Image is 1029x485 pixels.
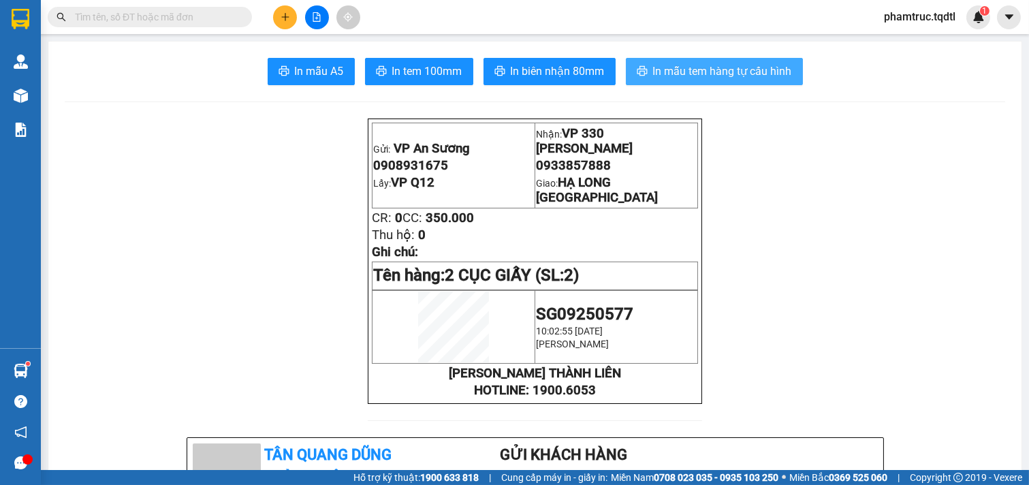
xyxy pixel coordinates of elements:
[449,366,621,381] strong: [PERSON_NAME] THÀNH LIÊN
[536,126,697,156] p: Nhận:
[782,475,786,480] span: ⚪️
[373,266,579,285] span: Tên hàng:
[353,470,479,485] span: Hỗ trợ kỹ thuật:
[536,326,603,337] span: 10:02:55 [DATE]
[511,63,605,80] span: In biên nhận 80mm
[494,65,505,78] span: printer
[14,395,27,408] span: question-circle
[279,65,289,78] span: printer
[536,304,633,324] span: SG09250577
[536,126,633,156] span: VP 330 [PERSON_NAME]
[402,210,422,225] span: CC:
[445,266,579,285] span: 2 CỤC GIẤY (SL:
[829,472,887,483] strong: 0369 525 060
[14,89,28,103] img: warehouse-icon
[564,266,579,285] span: 2)
[418,228,426,242] span: 0
[953,473,963,482] span: copyright
[500,446,627,463] b: Gửi khách hàng
[365,58,473,85] button: printerIn tem 100mm
[637,65,648,78] span: printer
[626,58,803,85] button: printerIn mẫu tem hàng tự cấu hình
[376,65,387,78] span: printer
[268,58,355,85] button: printerIn mẫu A5
[982,6,987,16] span: 1
[484,58,616,85] button: printerIn biên nhận 80mm
[873,8,966,25] span: phamtruc.tqdtl
[12,9,29,29] img: logo-vxr
[392,63,462,80] span: In tem 100mm
[611,470,778,485] span: Miền Nam
[57,12,66,22] span: search
[898,470,900,485] span: |
[474,383,596,398] strong: HOTLINE: 1900.6053
[312,12,321,22] span: file-add
[536,178,658,204] span: Giao:
[7,7,197,58] li: Tân Quang Dũng Thành Liên
[997,5,1021,29] button: caret-down
[14,54,28,69] img: warehouse-icon
[501,470,607,485] span: Cung cấp máy in - giấy in:
[14,364,28,378] img: warehouse-icon
[295,63,344,80] span: In mẫu A5
[654,472,778,483] strong: 0708 023 035 - 0935 103 250
[536,158,611,173] span: 0933857888
[536,175,658,205] span: HẠ LONG [GEOGRAPHIC_DATA]
[75,10,236,25] input: Tìm tên, số ĐT hoặc mã đơn
[1003,11,1015,23] span: caret-down
[14,123,28,137] img: solution-icon
[372,245,418,260] span: Ghi chú:
[789,470,887,485] span: Miền Bắc
[394,141,470,156] span: VP An Sương
[7,91,92,116] b: Bến xe An Sương - Quận 12
[391,175,434,190] span: VP Q12
[536,339,609,349] span: [PERSON_NAME]
[94,74,181,104] li: VP VP 330 [PERSON_NAME]
[373,141,534,156] p: Gửi:
[281,12,290,22] span: plus
[26,362,30,366] sup: 1
[273,5,297,29] button: plus
[336,5,360,29] button: aim
[489,470,491,485] span: |
[426,210,474,225] span: 350.000
[972,11,985,23] img: icon-new-feature
[372,210,392,225] span: CR:
[373,158,448,173] span: 0908931675
[343,12,353,22] span: aim
[7,91,16,101] span: environment
[372,228,415,242] span: Thu hộ:
[14,426,27,439] span: notification
[980,6,990,16] sup: 1
[395,210,402,225] span: 0
[653,63,792,80] span: In mẫu tem hàng tự cấu hình
[373,178,434,189] span: Lấy:
[420,472,479,483] strong: 1900 633 818
[14,456,27,469] span: message
[7,74,94,89] li: VP VP An Sương
[305,5,329,29] button: file-add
